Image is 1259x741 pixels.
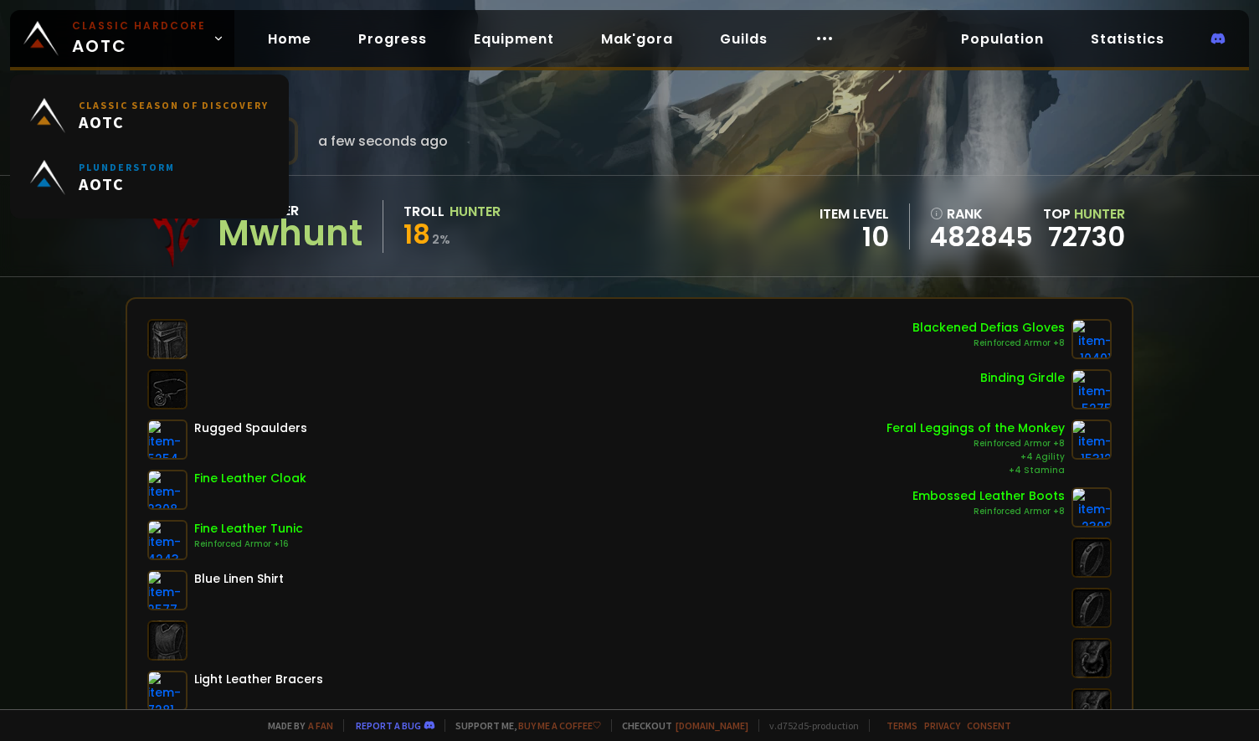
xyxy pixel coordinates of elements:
[194,538,303,551] div: Reinforced Armor +16
[588,22,686,56] a: Mak'gora
[318,131,448,152] span: a few seconds ago
[218,200,362,221] div: Soulseeker
[1071,369,1112,409] img: item-5275
[79,161,175,173] small: Plunderstorm
[1048,218,1125,255] a: 72730
[930,203,1033,224] div: rank
[1074,204,1125,224] span: Hunter
[20,85,279,147] a: Classic Season of DiscoveryAOTC
[676,719,748,732] a: [DOMAIN_NAME]
[147,671,188,711] img: item-7281
[1043,203,1125,224] div: Top
[912,487,1065,505] div: Embossed Leather Boots
[194,419,307,437] div: Rugged Spaulders
[194,671,323,688] div: Light Leather Bracers
[1071,487,1112,527] img: item-2309
[147,470,188,510] img: item-2308
[611,719,748,732] span: Checkout
[1071,319,1112,359] img: item-10401
[707,22,781,56] a: Guilds
[820,224,889,250] div: 10
[980,369,1065,387] div: Binding Girdle
[147,520,188,560] img: item-4243
[345,22,440,56] a: Progress
[194,570,284,588] div: Blue Linen Shirt
[450,201,501,222] div: Hunter
[912,505,1065,518] div: Reinforced Armor +8
[886,719,917,732] a: Terms
[924,719,960,732] a: Privacy
[886,419,1065,437] div: Feral Leggings of the Monkey
[194,520,303,538] div: Fine Leather Tunic
[72,18,206,59] span: AOTC
[218,221,362,246] div: Mwhunt
[886,450,1065,464] div: +4 Agility
[518,719,601,732] a: Buy me a coffee
[948,22,1057,56] a: Population
[308,719,333,732] a: a fan
[10,10,234,67] a: Classic HardcoreAOTC
[147,419,188,460] img: item-5254
[758,719,859,732] span: v. d752d5 - production
[79,99,269,111] small: Classic Season of Discovery
[886,464,1065,477] div: +4 Stamina
[432,231,450,248] small: 2 %
[886,437,1065,450] div: Reinforced Armor +8
[403,215,430,253] span: 18
[930,224,1033,250] a: 482845
[79,111,269,132] span: AOTC
[72,18,206,33] small: Classic Hardcore
[1071,419,1112,460] img: item-15312
[967,719,1011,732] a: Consent
[356,719,421,732] a: Report a bug
[254,22,325,56] a: Home
[1077,22,1178,56] a: Statistics
[258,719,333,732] span: Made by
[820,203,889,224] div: item level
[147,570,188,610] img: item-2577
[79,173,175,194] span: AOTC
[403,201,445,222] div: Troll
[460,22,568,56] a: Equipment
[912,319,1065,337] div: Blackened Defias Gloves
[20,147,279,208] a: PlunderstormAOTC
[194,470,306,487] div: Fine Leather Cloak
[912,337,1065,350] div: Reinforced Armor +8
[445,719,601,732] span: Support me,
